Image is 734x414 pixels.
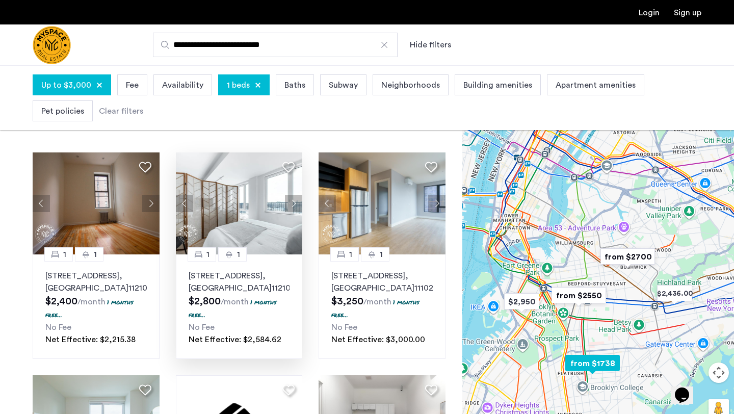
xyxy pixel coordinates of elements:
[126,79,139,91] span: Fee
[674,9,701,17] a: Registration
[142,195,160,212] button: Next apartment
[410,39,451,51] button: Show or hide filters
[428,195,445,212] button: Next apartment
[189,296,221,306] span: $2,800
[319,152,445,254] img: 1997_638519966982966758.png
[380,248,383,261] span: 1
[41,105,84,117] span: Pet policies
[41,79,91,91] span: Up to $3,000
[329,79,358,91] span: Subway
[176,152,303,254] img: a8b926f1-9a91-4e5e-b036-feb4fe78ee5d_638812761000529695.jpeg
[500,290,543,313] div: $2,950
[547,284,610,307] div: from $2550
[189,270,290,294] p: [STREET_ADDRESS] 11210
[221,298,249,306] sub: /month
[331,270,433,294] p: [STREET_ADDRESS] 11102
[189,298,277,319] p: 1 months free...
[33,254,160,359] a: 11[STREET_ADDRESS], [GEOGRAPHIC_DATA]112101 months free...No FeeNet Effective: $2,215.38
[349,248,352,261] span: 1
[319,254,445,359] a: 11[STREET_ADDRESS], [GEOGRAPHIC_DATA]111021 months free...No FeeNet Effective: $3,000.00
[561,352,624,375] div: from $1738
[94,248,97,261] span: 1
[33,26,71,64] img: logo
[189,335,281,344] span: Net Effective: $2,584.62
[237,248,240,261] span: 1
[33,26,71,64] a: Cazamio Logo
[153,33,398,57] input: Apartment Search
[99,105,143,117] div: Clear filters
[189,323,215,331] span: No Fee
[63,248,66,261] span: 1
[556,79,636,91] span: Apartment amenities
[45,270,147,294] p: [STREET_ADDRESS] 11210
[331,296,363,306] span: $3,250
[227,79,250,91] span: 1 beds
[639,9,660,17] a: Login
[363,298,391,306] sub: /month
[162,79,203,91] span: Availability
[596,245,659,268] div: from $2700
[33,195,50,212] button: Previous apartment
[45,296,77,306] span: $2,400
[206,248,209,261] span: 1
[45,335,136,344] span: Net Effective: $2,215.38
[463,79,532,91] span: Building amenities
[45,323,71,331] span: No Fee
[671,373,703,404] iframe: chat widget
[176,195,193,212] button: Previous apartment
[319,195,336,212] button: Previous apartment
[331,323,357,331] span: No Fee
[284,79,305,91] span: Baths
[653,282,696,305] div: $2,436.00
[709,363,729,383] button: Map camera controls
[331,335,425,344] span: Net Effective: $3,000.00
[381,79,440,91] span: Neighborhoods
[285,195,302,212] button: Next apartment
[176,254,303,359] a: 11[STREET_ADDRESS], [GEOGRAPHIC_DATA]112101 months free...No FeeNet Effective: $2,584.62
[77,298,106,306] sub: /month
[33,152,160,254] img: a8b926f1-9a91-4e5e-b036-feb4fe78ee5d_638784285516660311.jpeg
